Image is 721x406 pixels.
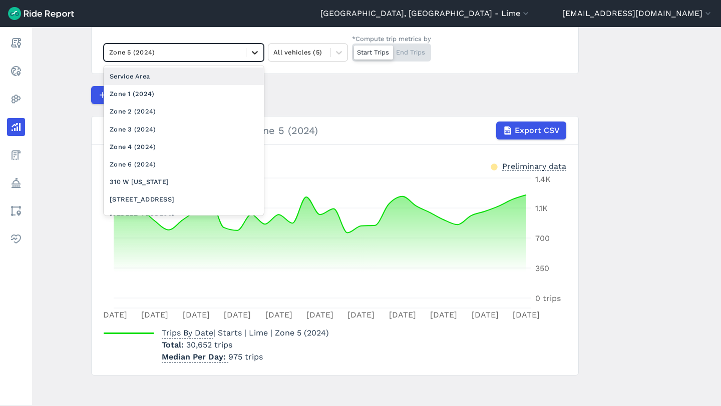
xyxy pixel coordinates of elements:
[7,62,25,80] a: Realtime
[472,310,499,319] tspan: [DATE]
[104,173,264,190] div: 310 W [US_STATE]
[515,124,560,136] span: Export CSV
[104,208,264,226] div: [STREET_ADDRESS]
[535,203,548,213] tspan: 1.1K
[535,293,561,303] tspan: 0 trips
[186,340,232,349] span: 30,652 trips
[162,349,228,362] span: Median Per Day
[162,328,329,337] span: | Starts | Lime | Zone 5 (2024)
[104,120,264,138] div: Zone 3 (2024)
[430,310,457,319] tspan: [DATE]
[7,34,25,52] a: Report
[347,310,375,319] tspan: [DATE]
[104,102,264,120] div: Zone 2 (2024)
[265,310,292,319] tspan: [DATE]
[535,263,549,273] tspan: 350
[7,146,25,164] a: Fees
[104,155,264,173] div: Zone 6 (2024)
[100,310,127,319] tspan: [DATE]
[141,310,168,319] tspan: [DATE]
[535,233,550,243] tspan: 700
[562,7,713,19] button: [EMAIL_ADDRESS][DOMAIN_NAME]
[8,7,74,20] img: Ride Report
[496,121,566,139] button: Export CSV
[104,190,264,208] div: [STREET_ADDRESS]
[162,340,186,349] span: Total
[104,67,264,85] div: Service Area
[7,230,25,248] a: Health
[162,351,329,363] p: 975 trips
[389,310,416,319] tspan: [DATE]
[162,325,213,338] span: Trips By Date
[513,310,540,319] tspan: [DATE]
[104,121,566,139] div: Trips By Date | Starts | Lime | Zone 5 (2024)
[91,86,183,104] button: Compare Metrics
[7,202,25,220] a: Areas
[183,310,210,319] tspan: [DATE]
[224,310,251,319] tspan: [DATE]
[104,138,264,155] div: Zone 4 (2024)
[7,90,25,108] a: Heatmaps
[320,7,531,19] button: [GEOGRAPHIC_DATA], [GEOGRAPHIC_DATA] - Lime
[7,118,25,136] a: Analyze
[306,310,333,319] tspan: [DATE]
[535,174,551,184] tspan: 1.4K
[352,34,431,43] div: *Compute trip metrics by
[104,85,264,102] div: Zone 1 (2024)
[502,160,566,171] div: Preliminary data
[7,174,25,192] a: Policy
